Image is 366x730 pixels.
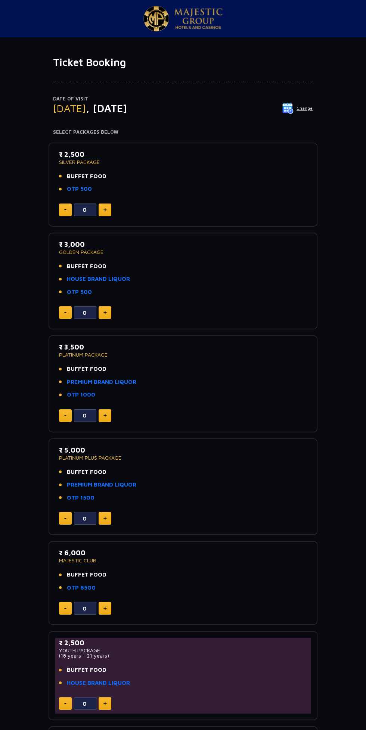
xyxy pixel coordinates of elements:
span: BUFFET FOOD [67,666,106,674]
p: PLATINUM PACKAGE [59,352,307,357]
img: plus [103,702,107,705]
span: BUFFET FOOD [67,365,106,373]
img: minus [64,703,66,704]
h1: Ticket Booking [53,56,313,69]
p: YOUTH PACKAGE [59,648,307,653]
span: BUFFET FOOD [67,571,106,579]
a: OTP 1000 [67,391,95,399]
a: PREMIUM BRAND LIQUOR [67,378,136,386]
img: minus [64,415,66,416]
img: plus [103,311,107,314]
img: minus [64,518,66,519]
p: ₹ 2,500 [59,638,307,648]
span: BUFFET FOOD [67,262,106,271]
h4: Select Packages Below [53,129,313,135]
button: Change [282,102,313,114]
span: [DATE] [53,102,86,114]
p: ₹ 2,500 [59,149,307,159]
a: OTP 500 [67,185,92,193]
p: ₹ 3,500 [59,342,307,352]
span: BUFFET FOOD [67,172,106,181]
p: ₹ 5,000 [59,445,307,455]
p: GOLDEN PACKAGE [59,249,307,255]
p: Date of Visit [53,95,313,103]
a: OTP 6500 [67,584,96,592]
img: minus [64,312,66,313]
p: SILVER PACKAGE [59,159,307,165]
img: plus [103,516,107,520]
a: OTP 1500 [67,494,94,502]
span: BUFFET FOOD [67,468,106,476]
p: MAJESTIC CLUB [59,558,307,563]
a: OTP 500 [67,288,92,296]
a: HOUSE BRAND LIQUOR [67,679,130,687]
img: Majestic Pride [143,6,169,31]
a: HOUSE BRAND LIQUOR [67,275,130,283]
img: plus [103,208,107,212]
span: , [DATE] [86,102,127,114]
p: PLATINUM PLUS PACKAGE [59,455,307,460]
img: Majestic Pride [174,8,223,29]
img: minus [64,608,66,609]
p: (18 years - 21 years) [59,653,307,658]
img: plus [103,606,107,610]
p: ₹ 3,000 [59,239,307,249]
img: plus [103,414,107,417]
p: ₹ 6,000 [59,548,307,558]
img: minus [64,209,66,210]
a: PREMIUM BRAND LIQUOR [67,481,136,489]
